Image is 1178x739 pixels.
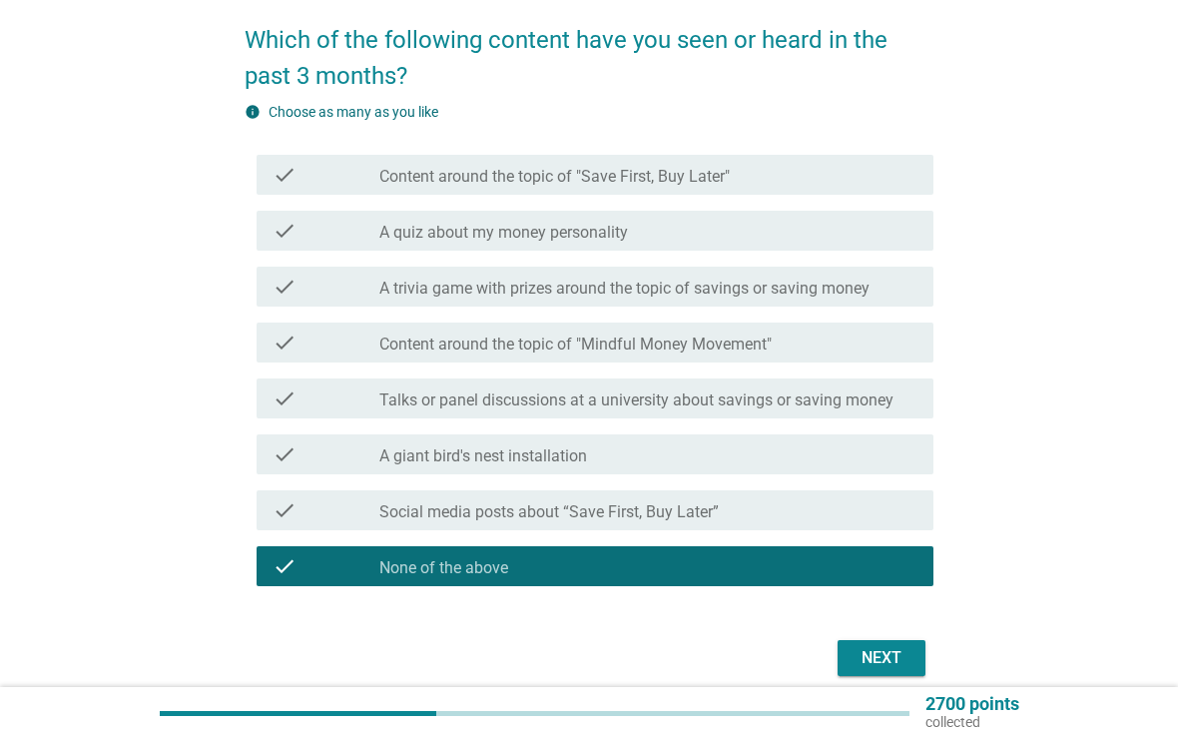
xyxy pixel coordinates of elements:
i: info [245,104,261,120]
label: Choose as many as you like [269,104,438,120]
label: Content around the topic of "Mindful Money Movement" [379,335,772,355]
h2: Which of the following content have you seen or heard in the past 3 months? [245,2,934,94]
label: A trivia game with prizes around the topic of savings or saving money [379,279,870,299]
label: None of the above [379,558,508,578]
i: check [273,219,296,243]
i: check [273,331,296,355]
i: check [273,275,296,299]
label: A quiz about my money personality [379,223,628,243]
i: check [273,386,296,410]
button: Next [838,640,925,676]
p: collected [925,713,1019,731]
label: Content around the topic of "Save First, Buy Later" [379,167,730,187]
i: check [273,163,296,187]
label: A giant bird's nest installation [379,446,587,466]
i: check [273,498,296,522]
div: Next [854,646,909,670]
i: check [273,442,296,466]
i: check [273,554,296,578]
label: Social media posts about “Save First, Buy Later” [379,502,719,522]
p: 2700 points [925,695,1019,713]
label: Talks or panel discussions at a university about savings or saving money [379,390,893,410]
